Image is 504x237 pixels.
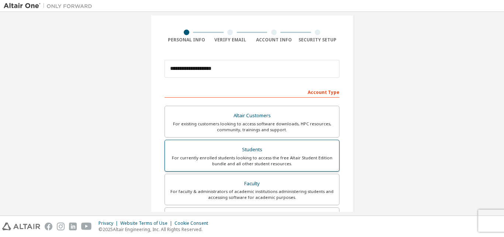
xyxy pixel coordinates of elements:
div: Website Terms of Use [120,220,175,226]
div: Privacy [99,220,120,226]
div: Faculty [169,179,335,189]
img: linkedin.svg [69,223,77,230]
img: instagram.svg [57,223,65,230]
img: altair_logo.svg [2,223,40,230]
img: youtube.svg [81,223,92,230]
div: Cookie Consent [175,220,213,226]
div: Account Info [252,37,296,43]
div: Altair Customers [169,111,335,121]
div: Account Type [165,86,339,98]
div: Students [169,145,335,155]
p: © 2025 Altair Engineering, Inc. All Rights Reserved. [99,226,213,233]
div: For currently enrolled students looking to access the free Altair Student Edition bundle and all ... [169,155,335,167]
img: Altair One [4,2,96,10]
div: For existing customers looking to access software downloads, HPC resources, community, trainings ... [169,121,335,133]
div: Verify Email [208,37,252,43]
div: Personal Info [165,37,208,43]
div: Security Setup [296,37,340,43]
img: facebook.svg [45,223,52,230]
div: For faculty & administrators of academic institutions administering students and accessing softwa... [169,189,335,200]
